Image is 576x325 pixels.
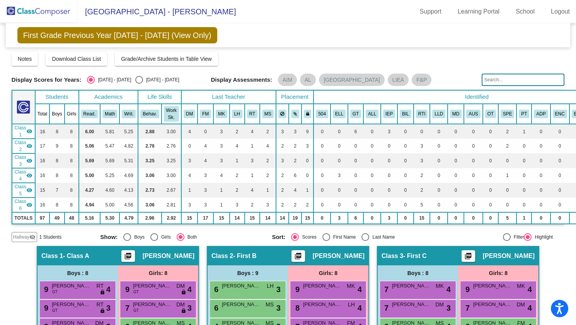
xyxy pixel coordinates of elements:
td: 2 [260,124,276,139]
td: 2 [230,183,245,198]
td: 0 [397,183,414,198]
td: 0 [397,139,414,153]
span: Class 2 [15,139,26,153]
td: 0 [516,168,532,183]
td: 0 [448,153,464,168]
td: 5.00 [79,168,101,183]
td: 2.76 [138,139,161,153]
td: 3 [381,124,397,139]
td: 3 [276,124,289,139]
mat-icon: picture_as_pdf [293,252,303,263]
th: Total [35,104,49,124]
button: PT [519,110,529,118]
button: 504 [316,110,328,118]
td: TOTALS [12,212,35,224]
a: Learning Portal [452,5,506,18]
td: 2 [414,168,430,183]
td: 2.73 [138,183,161,198]
td: 4 [181,168,198,183]
td: 16 [35,168,49,183]
div: [DATE] - [DATE] [143,76,179,83]
td: 0 [414,124,430,139]
th: Keep away students [276,104,289,124]
td: 4 [198,153,213,168]
th: Last Teacher [181,90,276,104]
td: 1 [181,183,198,198]
mat-icon: visibility [26,128,32,134]
td: Karlie Ives - First E [12,183,35,198]
mat-chip: [GEOGRAPHIC_DATA] [319,74,385,86]
td: 0 [181,139,198,153]
td: 0 [314,168,331,183]
td: 0 [550,198,569,212]
td: 1 [213,198,230,212]
td: 0 [397,198,414,212]
td: 0 [430,198,448,212]
td: 0 [448,168,464,183]
th: Melissa Keogh [213,104,230,124]
td: Erin Lamirande - First B [12,139,35,153]
td: 5.25 [119,124,138,139]
td: 1 [230,153,245,168]
td: 0 [381,183,397,198]
td: 0 [397,153,414,168]
td: 0 [483,153,498,168]
th: Boys [49,104,65,124]
td: 0 [314,124,331,139]
th: OT Services [483,104,498,124]
th: Speech [498,104,517,124]
td: 6 [289,168,302,183]
button: Math [102,110,117,118]
th: Faith Miller [198,104,213,124]
th: Dana Mioduszewski [181,104,198,124]
th: Gifted and Talented [348,104,363,124]
td: 0 [302,168,314,183]
td: 8 [49,153,65,168]
td: 0 [550,183,569,198]
td: 3 [289,124,302,139]
td: 2.67 [162,183,181,198]
td: 0 [348,153,363,168]
input: Search... [482,74,565,86]
td: 15 [35,183,49,198]
td: 0 [464,153,482,168]
td: 0 [550,139,569,153]
button: BIL [400,110,411,118]
td: 5.81 [100,124,119,139]
mat-radio-group: Select an option [87,76,179,84]
td: 0 [363,124,381,139]
td: 2 [276,139,289,153]
td: 16 [35,198,49,212]
a: Support [414,5,448,18]
th: Allergies [363,104,381,124]
td: 2 [498,124,517,139]
td: 0 [448,124,464,139]
button: IEP [383,110,395,118]
td: 0 [516,153,532,168]
td: 0 [448,198,464,212]
td: 17 [35,139,49,153]
td: 0 [532,139,550,153]
th: PT Services [516,104,532,124]
td: 4 [230,139,245,153]
th: Academics [79,90,138,104]
td: 7 [49,183,65,198]
td: 2.88 [138,124,161,139]
th: Rachel Tyler [245,104,260,124]
td: 0 [397,168,414,183]
td: 0 [464,198,482,212]
td: 0 [550,124,569,139]
td: 5 [414,198,430,212]
td: 0 [348,168,363,183]
td: 1 [516,124,532,139]
span: Notes [18,56,32,62]
th: Adaptive PE [532,104,550,124]
td: 2.81 [162,198,181,212]
td: 2 [276,198,289,212]
td: Jill Tobey - First D [12,168,35,183]
button: Print Students Details [121,250,135,262]
mat-chip: LIEA [388,74,409,86]
td: 0 [464,168,482,183]
mat-icon: visibility [26,202,32,208]
td: 5.47 [100,139,119,153]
